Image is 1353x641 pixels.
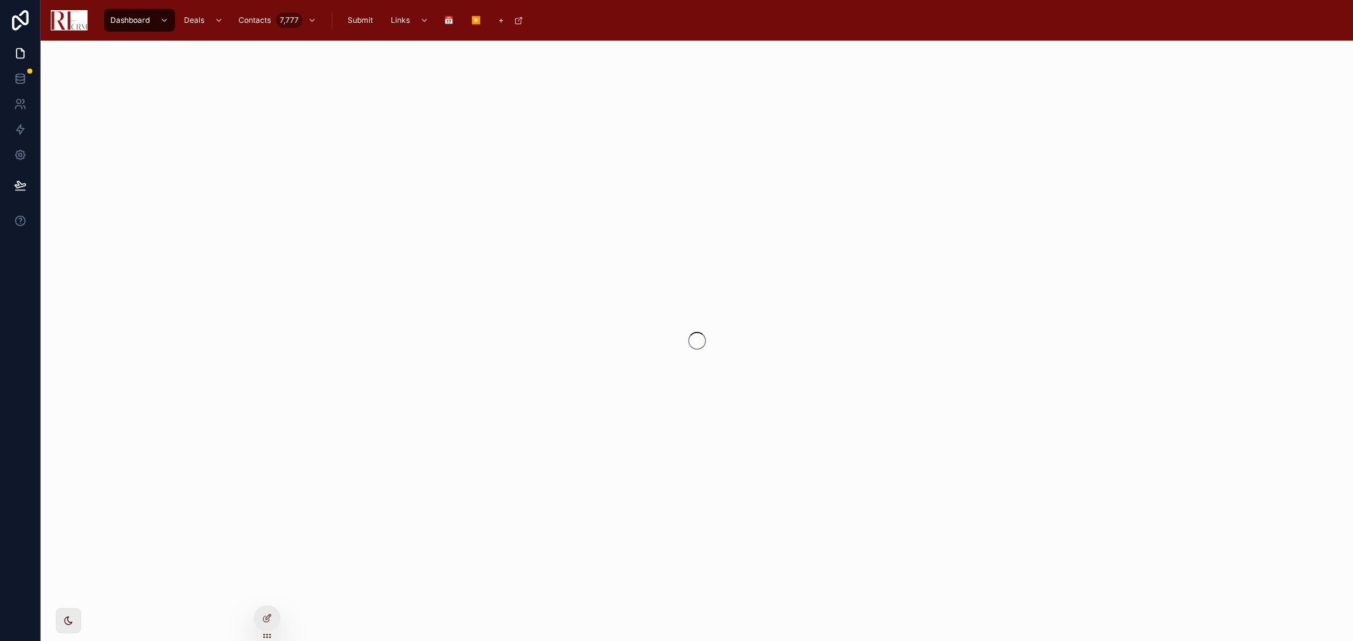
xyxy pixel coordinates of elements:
[341,9,382,32] a: Submit
[178,9,230,32] a: Deals
[184,15,204,25] span: Deals
[232,9,323,32] a: Contacts7,777
[276,13,303,28] div: 7,777
[465,9,490,32] a: ▶️
[51,10,88,30] img: App logo
[98,6,1343,34] div: scrollable content
[444,15,454,25] span: 📅
[348,15,373,25] span: Submit
[239,15,271,25] span: Contacts
[384,9,435,32] a: Links
[499,15,504,25] span: +
[492,9,530,32] a: +
[391,15,410,25] span: Links
[110,15,150,25] span: Dashboard
[471,15,481,25] span: ▶️
[438,9,462,32] a: 📅
[104,9,175,32] a: Dashboard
